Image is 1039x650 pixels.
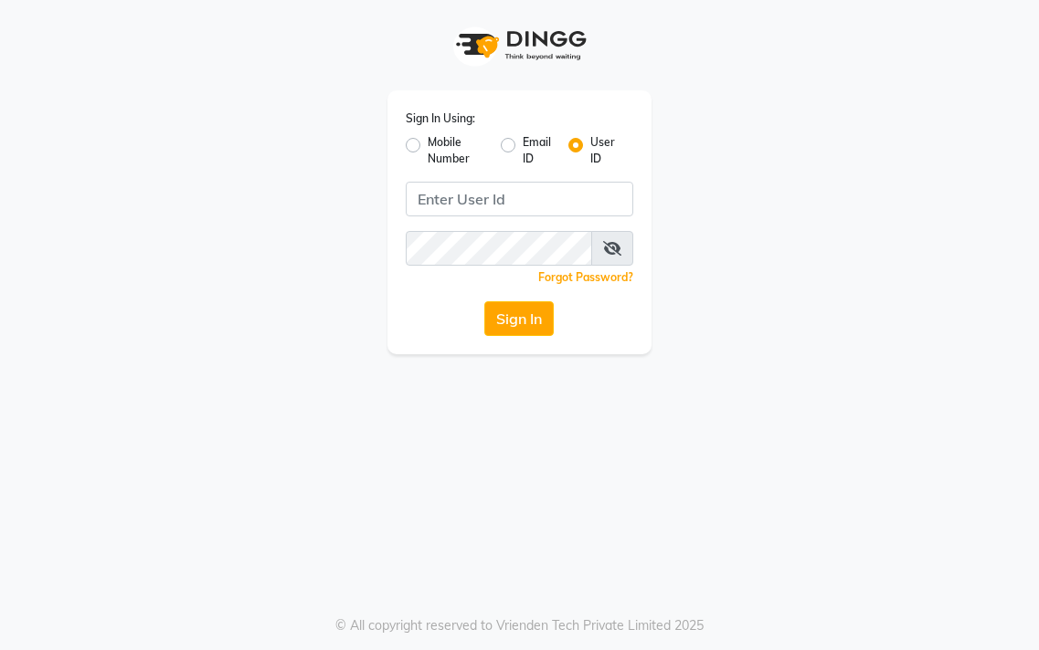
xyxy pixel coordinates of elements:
img: logo1.svg [446,18,592,72]
input: Username [406,182,634,216]
label: Email ID [523,134,554,167]
a: Forgot Password? [538,270,633,284]
label: Mobile Number [428,134,486,167]
input: Username [406,231,593,266]
button: Sign In [484,301,554,336]
label: Sign In Using: [406,110,475,127]
label: User ID [590,134,619,167]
